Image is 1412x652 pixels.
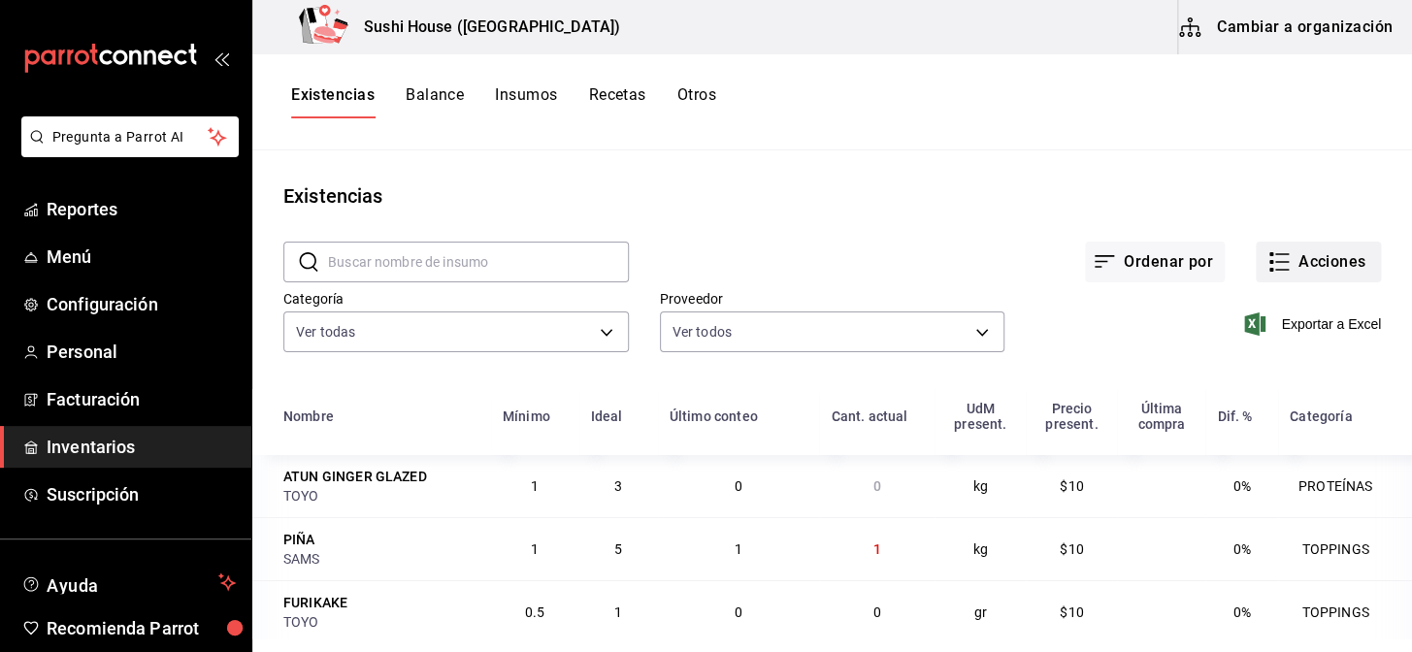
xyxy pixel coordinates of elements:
span: $10 [1060,478,1083,494]
button: Otros [677,85,716,118]
span: $10 [1060,604,1083,620]
span: 0 [873,478,881,494]
button: Insumos [495,85,557,118]
div: FURIKAKE [283,593,347,612]
td: TOPPINGS [1278,517,1412,580]
button: Recetas [588,85,645,118]
span: Recomienda Parrot [47,615,236,641]
button: Pregunta a Parrot AI [21,116,239,157]
div: Precio present. [1037,401,1105,432]
td: kg [935,455,1026,517]
span: 5 [614,541,622,557]
button: Ordenar por [1085,242,1225,282]
td: PROTEÍNAS [1278,455,1412,517]
td: gr [935,580,1026,643]
span: 0% [1232,604,1250,620]
span: Ayuda [47,570,211,594]
span: Facturación [47,386,236,412]
div: TOYO [283,612,479,632]
div: navigation tabs [291,85,716,118]
span: 0 [735,604,742,620]
span: Reportes [47,196,236,222]
div: Última compra [1129,401,1194,432]
div: Ideal [591,408,623,424]
label: Categoría [283,292,629,306]
button: Acciones [1256,242,1381,282]
td: TOPPINGS [1278,580,1412,643]
span: 0 [735,478,742,494]
span: Ver todas [296,322,355,342]
td: kg [935,517,1026,580]
span: $10 [1060,541,1083,557]
button: open_drawer_menu [213,50,229,66]
span: 0% [1232,541,1250,557]
h3: Sushi House ([GEOGRAPHIC_DATA]) [348,16,620,39]
button: Exportar a Excel [1248,312,1381,336]
div: PIÑA [283,530,315,549]
div: SAMS [283,549,479,569]
div: Mínimo [503,408,550,424]
span: 1 [614,604,622,620]
div: TOYO [283,486,479,505]
span: 0.5 [525,604,544,620]
span: Ver todos [673,322,732,342]
button: Existencias [291,85,375,118]
span: 1 [735,541,742,557]
div: Categoría [1290,408,1352,424]
div: Existencias [283,181,382,211]
span: 3 [614,478,622,494]
a: Pregunta a Parrot AI [14,141,239,161]
button: Balance [406,85,464,118]
div: Cant. actual [831,408,907,424]
div: Nombre [283,408,334,424]
span: 1 [531,541,539,557]
span: Menú [47,244,236,270]
span: Pregunta a Parrot AI [52,127,209,147]
span: 0% [1232,478,1250,494]
span: 1 [531,478,539,494]
span: Personal [47,339,236,365]
input: Buscar nombre de insumo [328,243,629,281]
span: Configuración [47,291,236,317]
label: Proveedor [660,292,1005,306]
span: Inventarios [47,434,236,460]
span: 1 [873,541,881,557]
div: UdM present. [946,401,1014,432]
div: Último conteo [670,408,758,424]
span: Suscripción [47,481,236,507]
div: ATUN GINGER GLAZED [283,467,427,486]
span: 0 [873,604,881,620]
div: Dif. % [1217,408,1252,424]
